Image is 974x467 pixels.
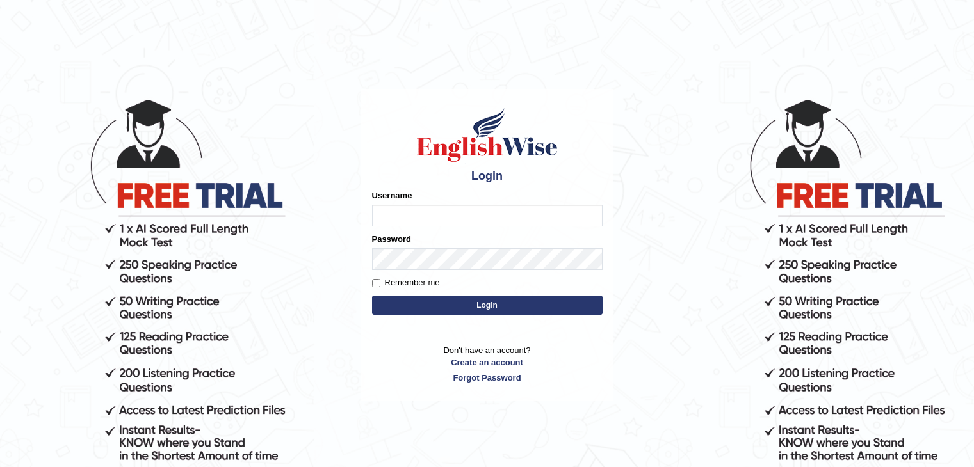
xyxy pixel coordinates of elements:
[372,296,603,315] button: Login
[372,344,603,384] p: Don't have an account?
[372,279,380,287] input: Remember me
[372,189,412,202] label: Username
[372,233,411,245] label: Password
[372,356,603,368] a: Create an account
[372,170,603,183] h4: Login
[372,372,603,384] a: Forgot Password
[414,106,560,164] img: Logo of English Wise sign in for intelligent practice with AI
[372,276,440,289] label: Remember me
